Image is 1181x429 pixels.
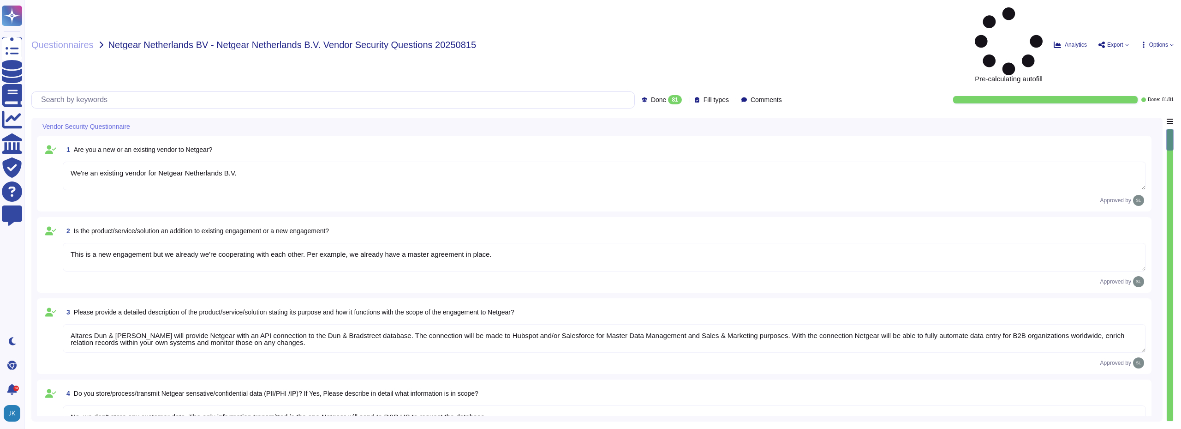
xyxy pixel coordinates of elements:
textarea: This is a new engagement but we already we're cooperating with each other. Per example, we alread... [63,243,1146,272]
span: 81 / 81 [1162,97,1174,102]
span: Approved by [1100,360,1131,366]
span: Pre-calculating autofill [975,7,1043,82]
span: Do you store/process/transmit Netgear sensative/confidential data (PII/PHI /IP)? If Yes, Please d... [74,390,478,397]
span: Netgear Netherlands BV - Netgear Netherlands B.V. Vendor Security Questions 20250815 [108,40,477,49]
span: Done: [1148,97,1160,102]
button: user [2,403,27,423]
span: Fill types [704,97,729,103]
span: 3 [63,309,70,315]
textarea: We're an existing vendor for Netgear Netherlands B.V. [63,162,1146,190]
span: 1 [63,146,70,153]
span: Export [1107,42,1123,48]
span: Options [1149,42,1168,48]
span: Please provide a detailed description of the product/service/solution stating its purpose and how... [74,308,514,316]
div: 9+ [13,386,19,391]
span: Are you a new or an existing vendor to Netgear? [74,146,212,153]
span: 2 [63,228,70,234]
span: Done [651,97,666,103]
span: Questionnaires [31,40,94,49]
img: user [1133,195,1144,206]
img: user [4,405,20,422]
span: Analytics [1065,42,1087,48]
button: Analytics [1054,41,1087,48]
span: Is the product/service/solution an addition to existing engagement or a new engagement? [74,227,329,235]
span: Comments [751,97,782,103]
span: Vendor Security Questionnaire [42,123,130,130]
span: Approved by [1100,279,1131,284]
span: 4 [63,390,70,397]
div: 81 [668,95,681,104]
span: Approved by [1100,198,1131,203]
img: user [1133,276,1144,287]
input: Search by keywords [36,92,634,108]
textarea: Altares Dun & [PERSON_NAME] will provide Netgear with an API connection to the Dun & Bradstreet d... [63,324,1146,353]
img: user [1133,357,1144,369]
